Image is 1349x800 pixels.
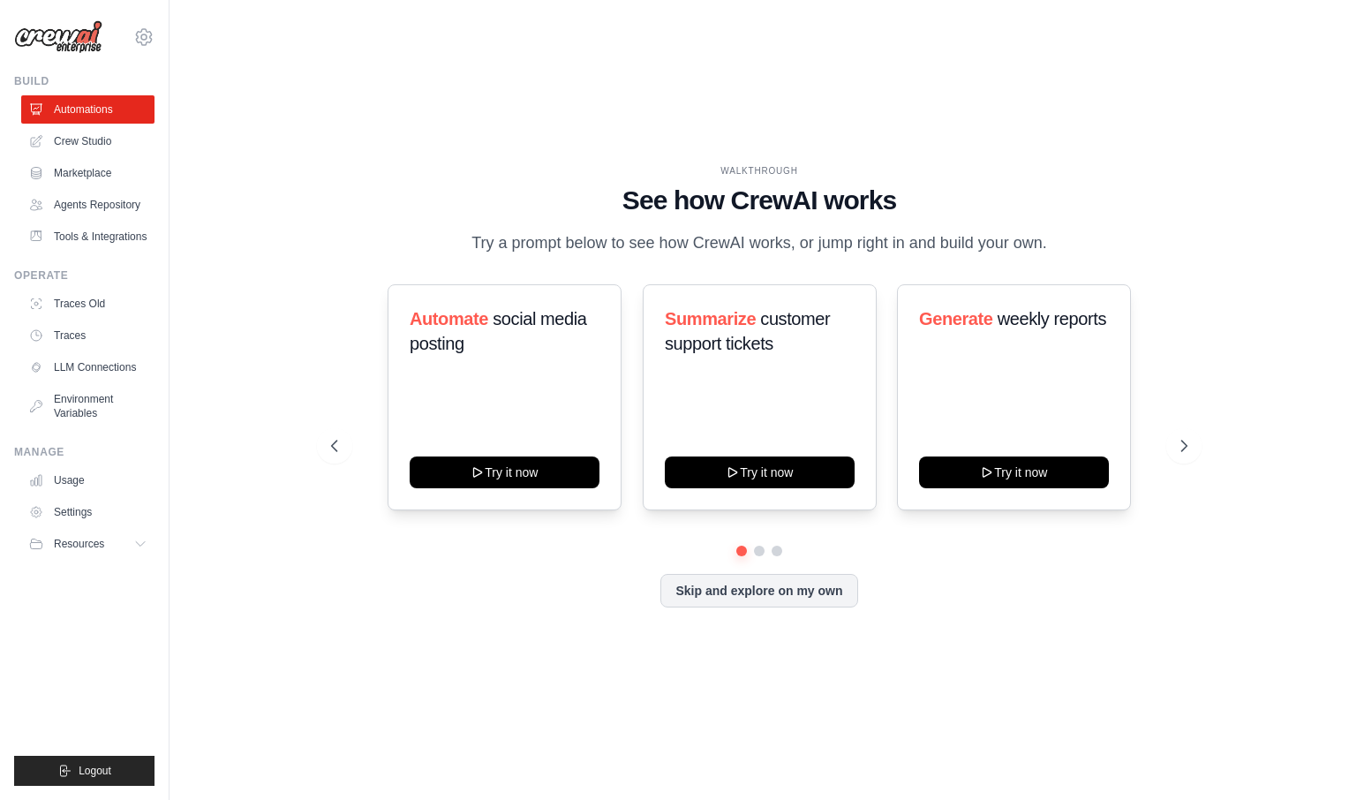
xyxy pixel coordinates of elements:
div: Manage [14,445,154,459]
a: Marketplace [21,159,154,187]
button: Try it now [665,457,855,488]
a: Agents Repository [21,191,154,219]
div: Operate [14,268,154,283]
h1: See how CrewAI works [331,185,1187,216]
a: Traces [21,321,154,350]
a: Tools & Integrations [21,223,154,251]
button: Try it now [919,457,1109,488]
button: Resources [21,530,154,558]
div: WALKTHROUGH [331,164,1187,177]
a: Settings [21,498,154,526]
span: customer support tickets [665,309,830,353]
a: Environment Variables [21,385,154,427]
p: Try a prompt below to see how CrewAI works, or jump right in and build your own. [463,230,1056,256]
span: weekly reports [998,309,1106,328]
a: Automations [21,95,154,124]
a: Traces Old [21,290,154,318]
button: Skip and explore on my own [660,574,857,608]
span: Logout [79,764,111,778]
button: Try it now [410,457,599,488]
span: Resources [54,537,104,551]
img: Logo [14,20,102,54]
button: Logout [14,756,154,786]
span: Automate [410,309,488,328]
a: Usage [21,466,154,494]
a: Crew Studio [21,127,154,155]
span: social media posting [410,309,587,353]
span: Summarize [665,309,756,328]
a: LLM Connections [21,353,154,381]
div: Build [14,74,154,88]
span: Generate [919,309,993,328]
